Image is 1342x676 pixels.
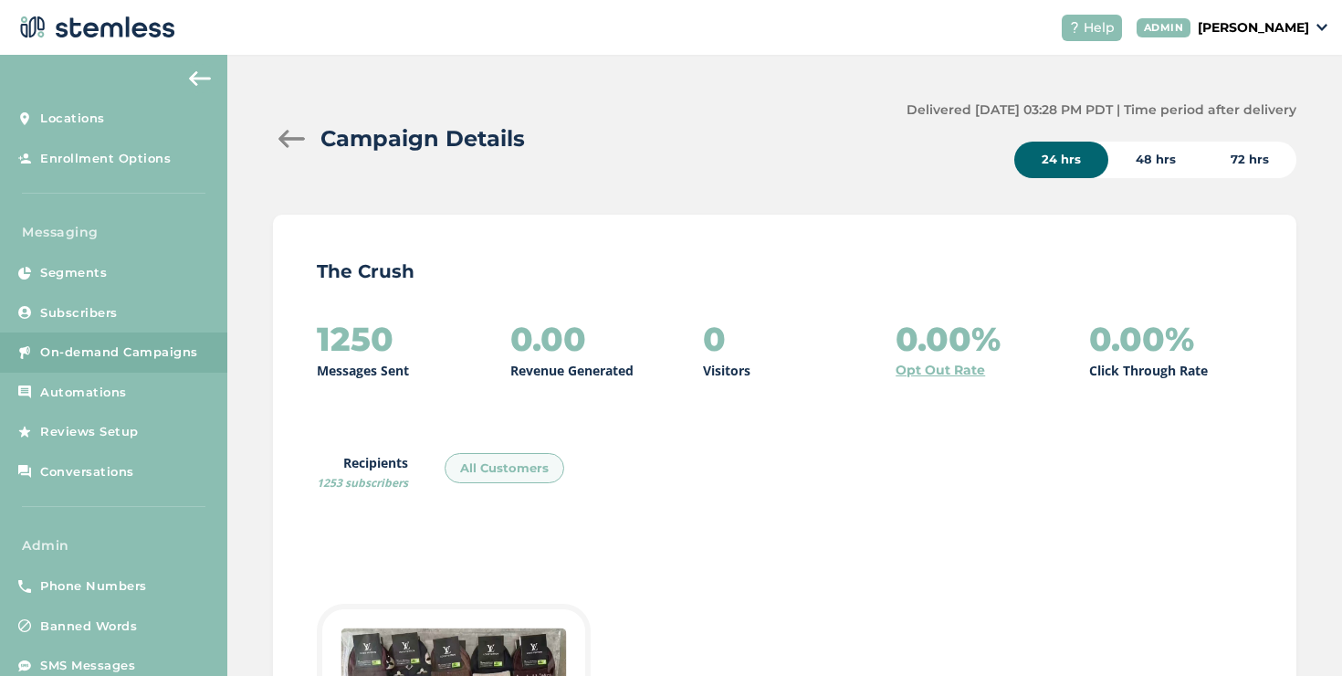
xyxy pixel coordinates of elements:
[703,321,726,357] h2: 0
[40,304,118,322] span: Subscribers
[1137,18,1191,37] div: ADMIN
[317,259,1253,284] p: The Crush
[40,264,107,282] span: Segments
[1198,18,1309,37] p: [PERSON_NAME]
[1108,142,1203,178] div: 48 hrs
[445,453,564,484] div: All Customers
[317,361,409,380] p: Messages Sent
[510,361,634,380] p: Revenue Generated
[1316,24,1327,31] img: icon_down-arrow-small-66adaf34.svg
[317,453,408,491] label: Recipients
[1069,22,1080,33] img: icon-help-white-03924b79.svg
[1014,142,1108,178] div: 24 hrs
[1089,361,1208,380] p: Click Through Rate
[40,384,127,402] span: Automations
[320,122,525,155] h2: Campaign Details
[40,110,105,128] span: Locations
[1089,321,1194,357] h2: 0.00%
[1203,142,1296,178] div: 72 hrs
[40,657,135,675] span: SMS Messages
[40,618,137,636] span: Banned Words
[40,463,134,481] span: Conversations
[317,475,408,491] span: 1253 subscribers
[510,321,586,357] h2: 0.00
[15,9,175,46] img: logo-dark-0685b13c.svg
[40,423,139,441] span: Reviews Setup
[189,71,211,86] img: icon-arrow-back-accent-c549486e.svg
[1084,18,1115,37] span: Help
[1251,588,1342,676] iframe: Chat Widget
[40,343,198,362] span: On-demand Campaigns
[703,361,750,380] p: Visitors
[40,577,147,596] span: Phone Numbers
[896,361,985,380] a: Opt Out Rate
[896,321,1001,357] h2: 0.00%
[40,150,171,168] span: Enrollment Options
[317,321,393,357] h2: 1250
[907,100,1296,120] label: Delivered [DATE] 03:28 PM PDT | Time period after delivery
